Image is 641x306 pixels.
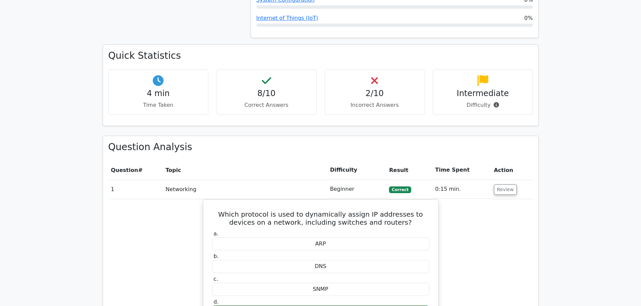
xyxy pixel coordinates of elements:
th: # [108,161,163,180]
td: Beginner [327,180,387,199]
p: Time Taken [114,101,203,109]
div: SNMP [212,283,429,296]
span: Correct [389,186,411,193]
h4: 4 min [114,89,203,98]
a: Internet of Things (IoT) [256,15,318,21]
th: Time Spent [432,161,491,180]
th: Result [386,161,432,180]
td: Networking [163,180,327,199]
td: 1 [108,180,163,199]
span: 0% [524,14,533,22]
button: Review [494,184,517,195]
td: 0:15 min. [432,180,491,199]
p: Incorrect Answers [330,101,419,109]
div: DNS [212,260,429,273]
span: d. [214,299,219,305]
th: Action [491,161,533,180]
span: a. [214,230,219,237]
span: b. [214,253,219,259]
h4: Intermediate [438,89,527,98]
h5: Which protocol is used to dynamically assign IP addresses to devices on a network, including swit... [211,210,430,226]
p: Difficulty [438,101,527,109]
h4: 8/10 [222,89,311,98]
div: ARP [212,237,429,251]
span: Question [111,167,138,173]
th: Topic [163,161,327,180]
h3: Quick Statistics [108,50,533,61]
p: Correct Answers [222,101,311,109]
span: c. [214,276,218,282]
h3: Question Analysis [108,141,533,153]
h4: 2/10 [330,89,419,98]
th: Difficulty [327,161,387,180]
